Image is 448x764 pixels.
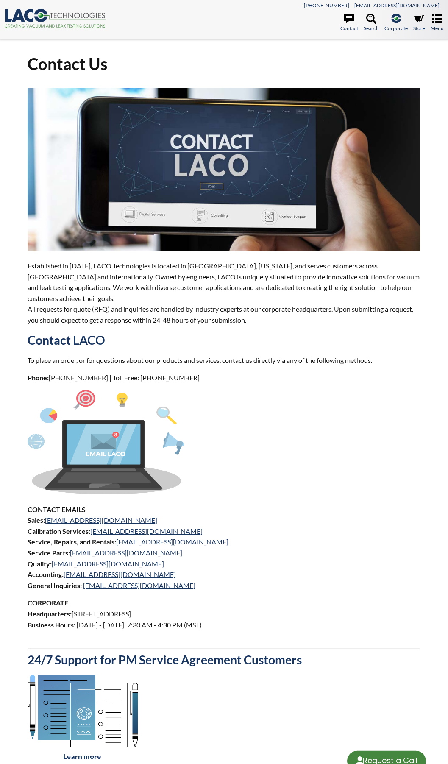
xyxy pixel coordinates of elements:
[28,527,90,535] strong: Calibration Services:
[28,538,116,546] strong: Service, Repairs, and Rentals:
[52,560,164,568] a: [EMAIL_ADDRESS][DOMAIN_NAME]
[90,527,203,535] a: [EMAIL_ADDRESS][DOMAIN_NAME]
[28,597,420,641] p: [STREET_ADDRESS] [DATE] - [DATE]: 7:30 AM - 4:30 PM (MST)
[28,260,420,326] p: Established in [DATE], LACO Technologies is located in [GEOGRAPHIC_DATA], [US_STATE], and serves ...
[28,570,64,578] strong: Accounting:
[431,14,444,32] a: Menu
[83,581,195,589] a: [EMAIL_ADDRESS][DOMAIN_NAME]
[64,570,176,578] a: [EMAIL_ADDRESS][DOMAIN_NAME]
[28,560,52,568] strong: Quality:
[354,2,440,8] a: [EMAIL_ADDRESS][DOMAIN_NAME]
[28,599,68,607] strong: CORPORATE
[116,538,228,546] a: [EMAIL_ADDRESS][DOMAIN_NAME]
[28,88,420,251] img: ContactUs.jpg
[413,14,425,32] a: Store
[340,14,358,32] a: Contact
[45,516,157,524] a: [EMAIL_ADDRESS][DOMAIN_NAME]
[28,549,70,557] strong: Service Parts:
[28,53,420,74] h1: Contact Us
[28,374,49,382] strong: Phone:
[28,333,105,347] strong: Contact LACO
[28,610,72,618] strong: Headquarters:
[28,355,420,366] p: To place an order, or for questions about our products and services, contact us directly via any ...
[28,621,75,629] strong: Business Hours:
[28,505,86,513] strong: CONTACT EMAILS
[28,390,184,494] img: Asset_1.png
[304,2,349,8] a: [PHONE_NUMBER]
[364,14,379,32] a: Search
[28,652,302,667] strong: 24/7 Support for PM Service Agreement Customers
[28,581,82,589] strong: General Inquiries:
[28,516,45,524] strong: Sales:
[70,549,182,557] a: [EMAIL_ADDRESS][DOMAIN_NAME]
[384,24,408,32] span: Corporate
[28,372,420,383] p: [PHONE_NUMBER] | Toll Free: [PHONE_NUMBER]
[28,675,138,761] img: Asset_3.png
